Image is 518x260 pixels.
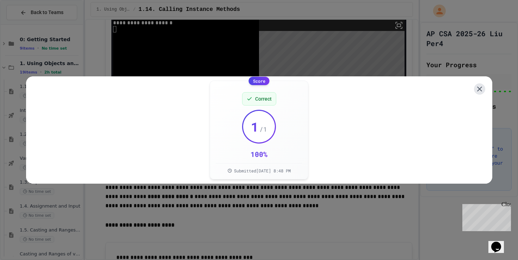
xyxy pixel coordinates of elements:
[255,95,272,102] span: Correct
[488,232,511,253] iframe: chat widget
[249,77,270,85] div: Score
[251,120,259,134] span: 1
[259,124,267,134] span: / 1
[3,3,49,45] div: Chat with us now!Close
[251,149,267,159] div: 100 %
[234,168,291,173] span: Submitted [DATE] 8:48 PM
[460,201,511,231] iframe: chat widget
